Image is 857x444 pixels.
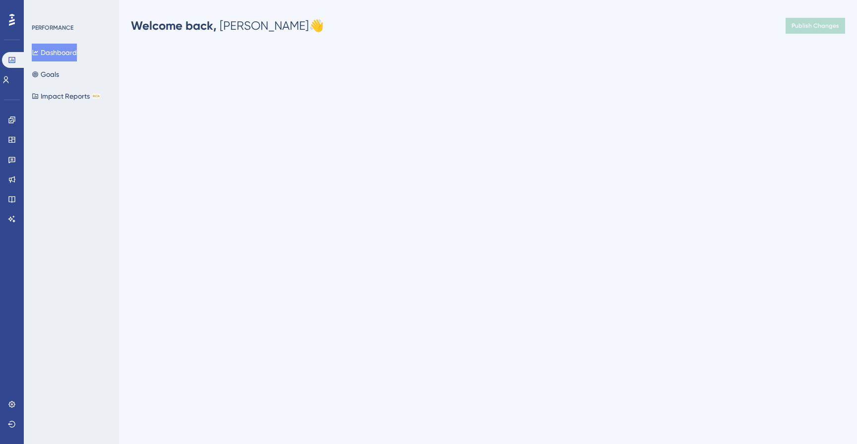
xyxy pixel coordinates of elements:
button: Impact ReportsBETA [32,87,101,105]
span: Welcome back, [131,18,217,33]
button: Goals [32,65,59,83]
span: Publish Changes [792,22,839,30]
div: PERFORMANCE [32,24,73,32]
div: [PERSON_NAME] 👋 [131,18,324,34]
div: BETA [92,94,101,99]
button: Publish Changes [786,18,845,34]
button: Dashboard [32,44,77,61]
